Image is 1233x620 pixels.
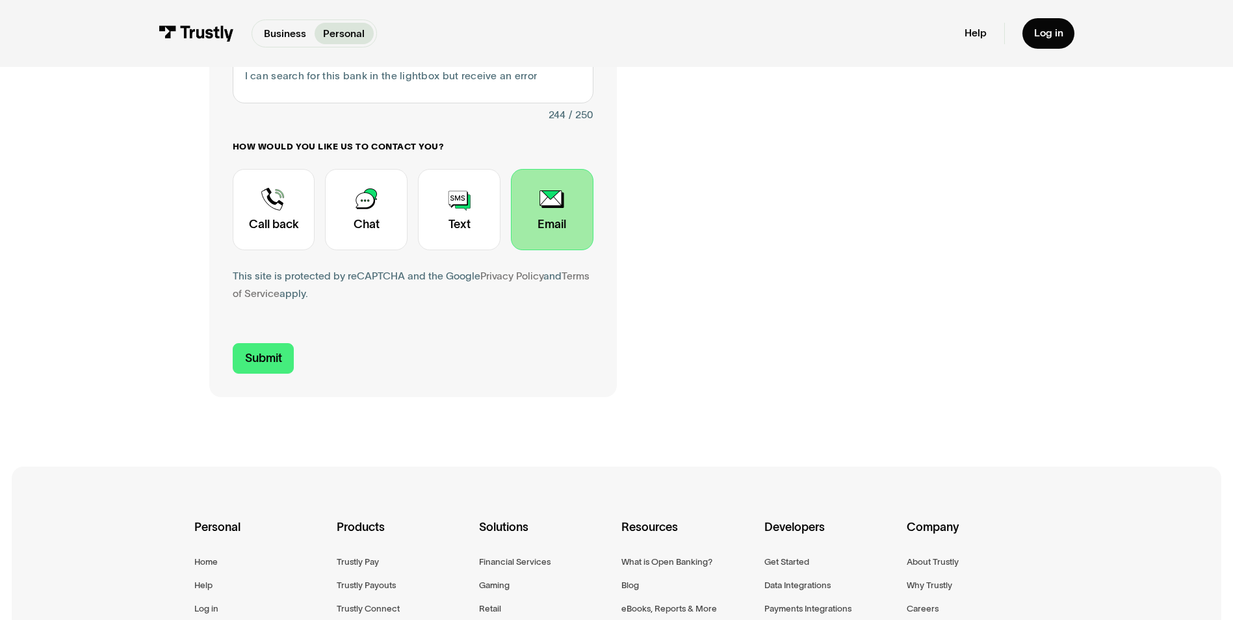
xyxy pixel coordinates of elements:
div: 244 [549,107,565,124]
a: Payments Integrations [764,601,851,616]
p: Business [264,26,306,42]
div: / 250 [569,107,593,124]
a: Personal [315,23,374,44]
div: Personal [194,518,326,554]
a: Log in [1022,18,1075,49]
div: Developers [764,518,896,554]
a: Help [194,578,213,593]
div: Solutions [479,518,611,554]
a: What is Open Banking? [621,554,712,569]
a: Home [194,554,218,569]
a: Privacy Policy [480,270,543,281]
a: Get Started [764,554,809,569]
a: Trustly Pay [337,554,379,569]
a: Terms of Service [233,270,590,299]
a: Retail [479,601,501,616]
a: Financial Services [479,554,551,569]
a: Business [255,23,315,44]
img: Trustly Logo [159,25,234,42]
input: Submit [233,343,294,374]
a: About Trustly [907,554,959,569]
div: Company [907,518,1039,554]
a: Trustly Payouts [337,578,396,593]
a: Help [965,27,987,40]
label: How would you like us to contact you? [233,141,593,153]
a: Log in [194,601,218,616]
div: Products [337,518,469,554]
a: eBooks, Reports & More [621,601,717,616]
a: Why Trustly [907,578,952,593]
a: Gaming [479,578,510,593]
div: Resources [621,518,753,554]
a: Blog [621,578,639,593]
a: Data Integrations [764,578,831,593]
div: Log in [1034,27,1063,40]
a: Trustly Connect [337,601,400,616]
p: Personal [323,26,365,42]
a: Careers [907,601,939,616]
div: This site is protected by reCAPTCHA and the Google and apply. [233,268,593,303]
